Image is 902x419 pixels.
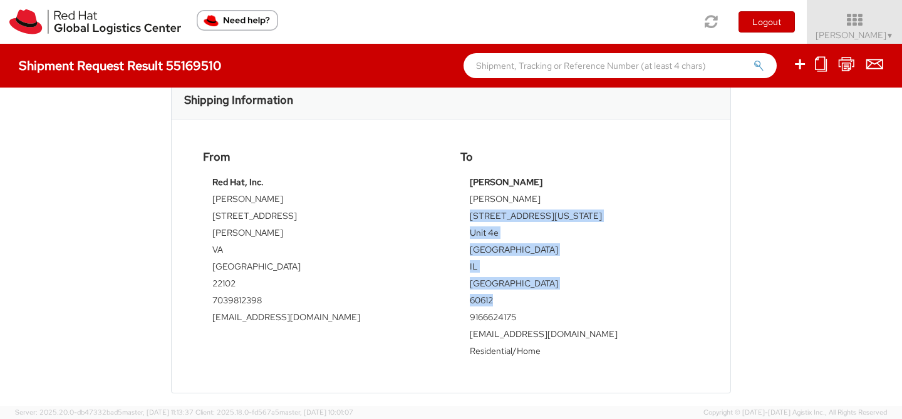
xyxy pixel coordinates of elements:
td: [GEOGRAPHIC_DATA] [470,277,690,294]
h3: Shipping Information [184,94,293,106]
span: ▼ [886,31,894,41]
td: 9166624175 [470,311,690,328]
td: Residential/Home [470,345,690,361]
strong: Red Hat, Inc. [212,176,264,188]
td: IL [470,260,690,277]
td: [PERSON_NAME] [212,226,432,243]
span: Client: 2025.18.0-fd567a5 [195,408,353,416]
input: Shipment, Tracking or Reference Number (at least 4 chars) [464,53,777,78]
strong: [PERSON_NAME] [470,176,542,188]
span: master, [DATE] 10:01:07 [279,408,353,416]
h4: Shipment Request Result 55169510 [19,59,221,73]
td: [GEOGRAPHIC_DATA] [470,243,690,260]
span: Copyright © [DATE]-[DATE] Agistix Inc., All Rights Reserved [703,408,887,418]
h4: From [203,151,442,163]
button: Need help? [197,10,278,31]
td: [EMAIL_ADDRESS][DOMAIN_NAME] [470,328,690,345]
td: [GEOGRAPHIC_DATA] [212,260,432,277]
td: 7039812398 [212,294,432,311]
span: Server: 2025.20.0-db47332bad5 [15,408,194,416]
td: VA [212,243,432,260]
td: [PERSON_NAME] [470,193,690,209]
td: 22102 [212,277,432,294]
td: [PERSON_NAME] [212,193,432,209]
td: [EMAIL_ADDRESS][DOMAIN_NAME] [212,311,432,328]
td: Unit 4e [470,226,690,243]
button: Logout [739,11,795,33]
td: 60612 [470,294,690,311]
span: [PERSON_NAME] [816,29,894,41]
span: master, [DATE] 11:13:37 [122,408,194,416]
img: rh-logistics-00dfa346123c4ec078e1.svg [9,9,181,34]
h4: To [460,151,699,163]
td: [STREET_ADDRESS] [212,209,432,226]
td: [STREET_ADDRESS][US_STATE] [470,209,690,226]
